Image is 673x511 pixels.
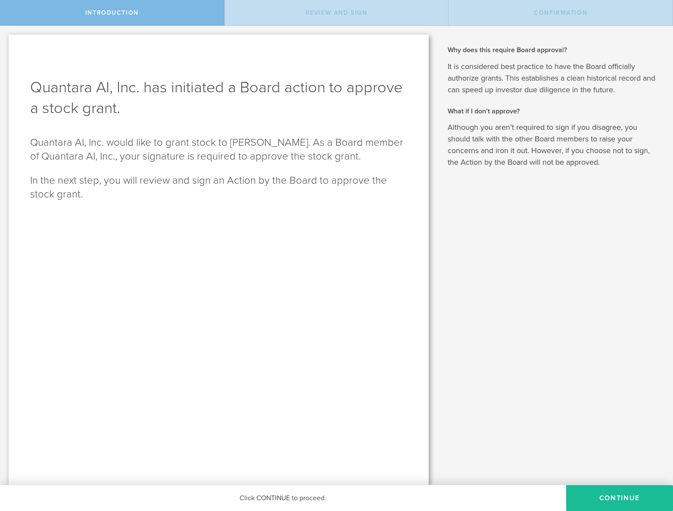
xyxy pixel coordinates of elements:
span: Review and Sign [305,9,368,16]
p: Although you aren’t required to sign if you disagree, you should talk with the other Board member... [448,122,660,168]
p: In the next step, you will review and sign an Action by the Board to approve the stock grant. [30,174,407,201]
h2: Why does this require Board approval? [448,45,660,55]
p: Quantara AI, Inc. would like to grant stock to [PERSON_NAME]. As a Board member of Quantara AI, I... [30,136,407,163]
span: Confirmation [534,9,587,16]
h1: Quantara AI, Inc. has initiated a Board action to approve a stock grant. [30,77,407,119]
p: It is considered best practice to have the Board officially authorize grants. This establishes a ... [448,61,660,96]
h2: What if I don’t approve? [448,107,660,116]
span: Introduction [85,9,139,16]
button: Continue [566,485,673,511]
